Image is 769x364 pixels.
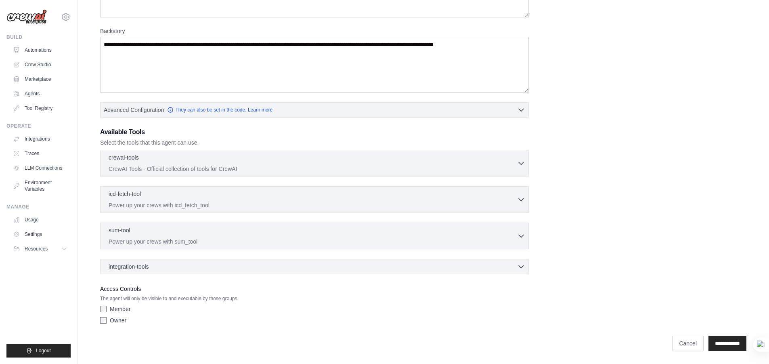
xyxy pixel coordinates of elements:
a: Marketplace [10,73,71,86]
a: Agents [10,87,71,100]
p: Power up your crews with sum_tool [109,238,517,246]
a: Tool Registry [10,102,71,115]
p: icd-fetch-tool [109,190,141,198]
button: integration-tools [104,263,525,271]
a: LLM Connections [10,162,71,175]
img: Logo [6,9,47,25]
span: integration-tools [109,263,149,271]
a: They can also be set in the code. Learn more [167,107,272,113]
span: Resources [25,246,48,252]
p: The agent will only be visible to and executable by those groups. [100,295,529,302]
button: Resources [10,242,71,255]
span: Advanced Configuration [104,106,164,114]
a: Usage [10,213,71,226]
div: Build [6,34,71,40]
button: sum-tool Power up your crews with sum_tool [104,226,525,246]
a: Crew Studio [10,58,71,71]
a: Integrations [10,133,71,145]
label: Member [110,305,130,313]
button: icd-fetch-tool Power up your crews with icd_fetch_tool [104,190,525,209]
p: sum-tool [109,226,130,234]
div: Operate [6,123,71,129]
p: Select the tools that this agent can use. [100,139,529,147]
button: Logout [6,344,71,358]
a: Traces [10,147,71,160]
a: Settings [10,228,71,241]
button: Advanced Configuration They can also be set in the code. Learn more [101,103,528,117]
label: Backstory [100,27,529,35]
p: Power up your crews with icd_fetch_tool [109,201,517,209]
a: Environment Variables [10,176,71,196]
label: Owner [110,316,126,324]
span: Logout [36,347,51,354]
label: Access Controls [100,284,529,294]
div: Manage [6,204,71,210]
button: crewai-tools CrewAI Tools - Official collection of tools for CrewAI [104,154,525,173]
h3: Available Tools [100,127,529,137]
a: Cancel [672,336,704,351]
p: CrewAI Tools - Official collection of tools for CrewAI [109,165,517,173]
p: crewai-tools [109,154,139,162]
a: Automations [10,44,71,57]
